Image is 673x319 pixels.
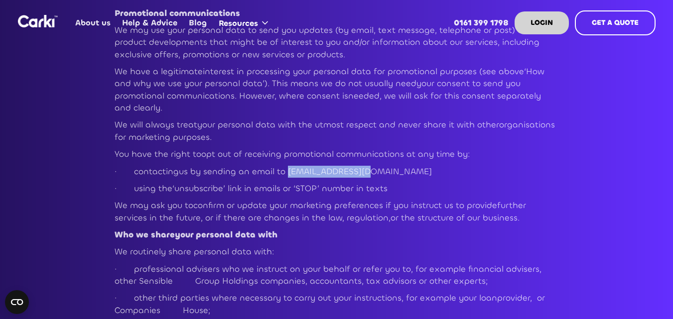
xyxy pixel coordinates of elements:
[115,66,559,114] p: We have a legitimateinterest in processing your personal data for promotional purposes (see above...
[531,18,553,27] strong: LOGIN
[448,3,514,42] a: 0161 399 1798
[18,15,58,27] a: home
[592,18,639,27] strong: GET A QUOTE
[115,229,277,240] strong: Who we shareyour personal data with
[115,119,559,143] p: We will always treatyour personal data with the utmost respect and never share it with otherorgan...
[183,3,213,42] a: Blog
[115,148,559,160] p: You have the right toopt out of receiving promotional communications at any time by:
[70,3,117,42] a: About us
[219,18,258,29] div: Resources
[115,24,559,61] p: We may use your personal data to send you updates (by email, text message, telephone or post) abo...
[115,166,559,178] p: · contactingus by sending an email to [EMAIL_ADDRESS][DOMAIN_NAME]
[454,17,509,28] strong: 0161 399 1798
[515,11,569,34] a: LOGIN
[5,290,29,314] button: Open CMP widget
[115,292,559,317] p: · other third parties where necessary to carry out your instructions, for example your loanprovid...
[115,263,559,288] p: · professional advisers who we instruct on your behalf or refer you to, for example financial adv...
[115,200,559,224] p: We may ask you toconfirm or update your marketing preferences if you instruct us to providefurthe...
[18,15,58,27] img: Logo
[115,246,559,258] p: We routinely share personal data with:
[115,183,559,195] p: · using the‘unsubscribe’ link in emails or ‘STOP’ number in texts
[575,10,656,35] a: GET A QUOTE
[213,4,278,42] div: Resources
[117,3,183,42] a: Help & Advice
